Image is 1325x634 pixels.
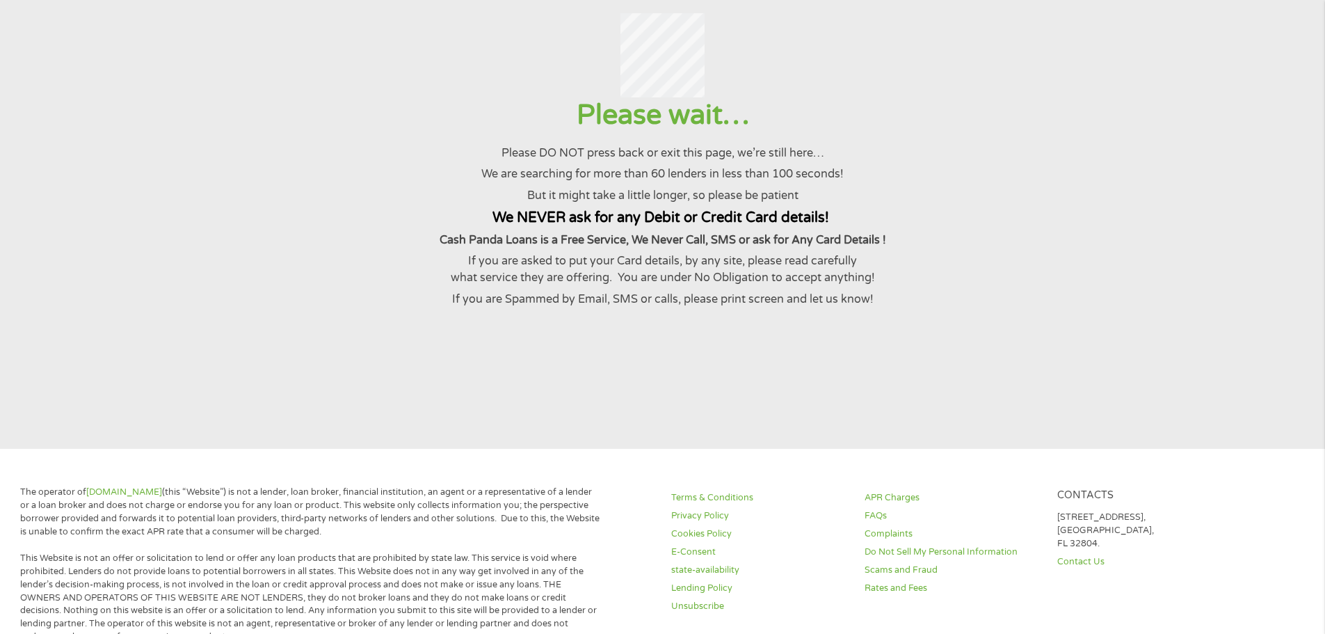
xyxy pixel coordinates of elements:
p: [STREET_ADDRESS], [GEOGRAPHIC_DATA], FL 32804. [1057,511,1234,550]
p: We are searching for more than 60 lenders in less than 100 seconds! [17,166,1308,182]
a: Terms & Conditions [671,491,848,505]
a: Lending Policy [671,582,848,595]
a: FAQs [865,509,1041,523]
h4: Contacts [1057,489,1234,502]
a: Unsubscribe [671,600,848,613]
a: Privacy Policy [671,509,848,523]
p: Please DO NOT press back or exit this page, we’re still here… [17,145,1308,161]
a: Rates and Fees [865,582,1041,595]
strong: We NEVER ask for any Debit or Credit Card details! [492,209,829,226]
a: E-Consent [671,546,848,559]
a: Scams and Fraud [865,564,1041,577]
a: [DOMAIN_NAME] [86,486,162,498]
p: If you are Spammed by Email, SMS or calls, please print screen and let us know! [17,291,1308,308]
a: Complaints [865,528,1041,541]
p: The operator of (this “Website”) is not a lender, loan broker, financial institution, an agent or... [20,486,600,539]
strong: Cash Panda Loans is a Free Service, We Never Call, SMS or ask for Any Card Details ! [440,233,886,247]
a: Cookies Policy [671,528,848,541]
a: state-availability [671,564,848,577]
a: Do Not Sell My Personal Information [865,546,1041,559]
h1: Please wait… [17,97,1308,133]
a: Contact Us [1057,555,1234,569]
a: APR Charges [865,491,1041,505]
p: But it might take a little longer, so please be patient [17,187,1308,204]
p: If you are asked to put your Card details, by any site, please read carefully what service they a... [17,253,1308,287]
